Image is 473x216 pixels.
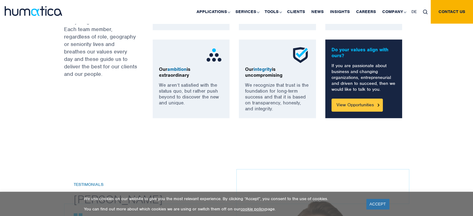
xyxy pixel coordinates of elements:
[240,206,265,212] a: cookie policy
[332,99,383,112] a: View Opportunities
[366,199,389,209] a: ACCEPT
[332,63,396,92] p: If you are passionate about business and changing organizations, entrepreneurial and driven to su...
[332,47,396,59] p: Do your values align with ours?
[245,82,310,112] p: We recognize that trust is the foundation for long-term success and that it is based on transpare...
[253,66,272,72] span: integrity
[423,10,428,14] img: search_icon
[245,67,310,78] p: Our is uncompromising
[291,46,310,64] img: ico
[159,82,224,106] p: We aren’t satisfied with the status quo, but rather push beyond to discover the new and unique.
[74,182,246,187] h6: Testimonials
[5,6,62,16] img: logo
[411,9,417,14] span: DE
[64,11,137,78] p: Our values underpin everything we do at Humatica. Each team member, regardless of role, geography...
[205,46,223,64] img: ico
[84,196,359,201] p: We use cookies on our website to give you the most relevant experience. By clicking “Accept”, you...
[167,66,187,72] span: ambition
[84,206,359,212] p: You can find out more about which cookies we are using or switch them off on our page.
[159,67,224,78] p: Our is extraordinary
[378,103,379,106] img: Button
